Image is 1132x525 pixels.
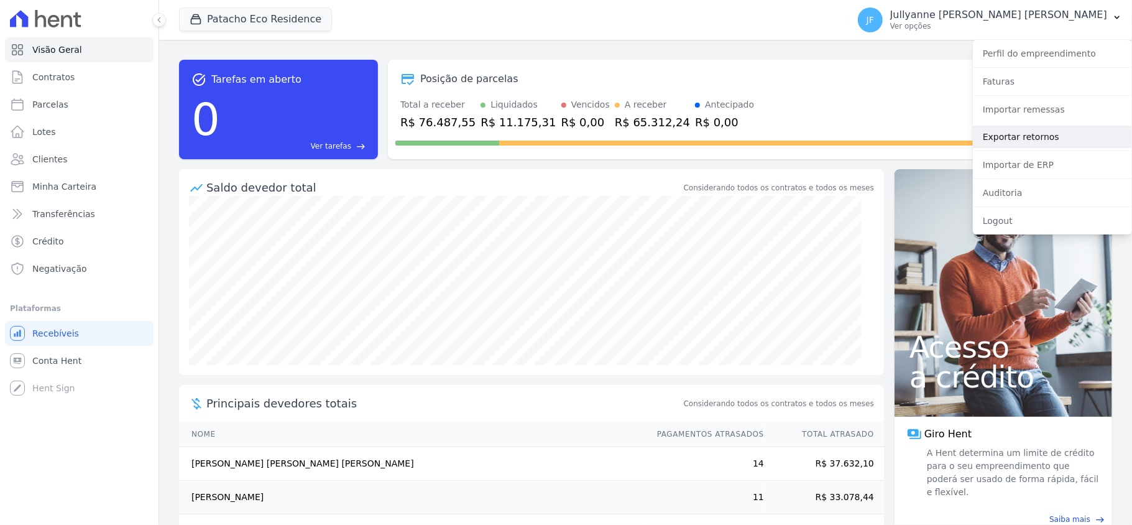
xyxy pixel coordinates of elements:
[206,395,681,412] span: Principais devedores totais
[490,98,538,111] div: Liquidados
[5,202,154,226] a: Transferências
[32,126,56,138] span: Lotes
[571,98,610,111] div: Vencidos
[32,327,79,340] span: Recebíveis
[1095,515,1105,524] span: east
[645,422,765,447] th: Pagamentos Atrasados
[32,208,95,220] span: Transferências
[645,447,765,481] td: 14
[5,321,154,346] a: Recebíveis
[5,65,154,90] a: Contratos
[179,447,645,481] td: [PERSON_NAME] [PERSON_NAME] [PERSON_NAME]
[211,72,301,87] span: Tarefas em aberto
[5,256,154,281] a: Negativação
[32,153,67,165] span: Clientes
[5,348,154,373] a: Conta Hent
[10,301,149,316] div: Plataformas
[924,427,972,442] span: Giro Hent
[400,98,476,111] div: Total a receber
[400,114,476,131] div: R$ 76.487,55
[32,44,82,56] span: Visão Geral
[973,154,1132,176] a: Importar de ERP
[179,422,645,447] th: Nome
[973,70,1132,93] a: Faturas
[420,72,518,86] div: Posição de parcelas
[32,262,87,275] span: Negativação
[645,481,765,514] td: 11
[973,42,1132,65] a: Perfil do empreendimento
[765,422,884,447] th: Total Atrasado
[32,355,81,367] span: Conta Hent
[179,481,645,514] td: [PERSON_NAME]
[765,481,884,514] td: R$ 33.078,44
[973,182,1132,204] a: Auditoria
[1049,514,1090,525] span: Saiba mais
[5,229,154,254] a: Crédito
[973,98,1132,121] a: Importar remessas
[5,37,154,62] a: Visão Geral
[684,398,874,409] span: Considerando todos os contratos e todos os meses
[191,72,206,87] span: task_alt
[179,7,332,31] button: Patacho Eco Residence
[561,114,610,131] div: R$ 0,00
[909,362,1097,392] span: a crédito
[32,71,75,83] span: Contratos
[206,179,681,196] div: Saldo devedor total
[5,92,154,117] a: Parcelas
[32,180,96,193] span: Minha Carteira
[973,126,1132,148] a: Exportar retornos
[973,210,1132,232] a: Logout
[481,114,556,131] div: R$ 11.175,31
[32,98,68,111] span: Parcelas
[890,9,1107,21] p: Jullyanne [PERSON_NAME] [PERSON_NAME]
[902,514,1105,525] a: Saiba mais east
[5,174,154,199] a: Minha Carteira
[5,119,154,144] a: Lotes
[765,447,884,481] td: R$ 37.632,10
[225,141,366,152] a: Ver tarefas east
[695,114,754,131] div: R$ 0,00
[909,332,1097,362] span: Acesso
[356,142,366,151] span: east
[867,16,874,24] span: JF
[848,2,1132,37] button: JF Jullyanne [PERSON_NAME] [PERSON_NAME] Ver opções
[705,98,754,111] div: Antecipado
[615,114,690,131] div: R$ 65.312,24
[625,98,667,111] div: A receber
[5,147,154,172] a: Clientes
[32,235,64,248] span: Crédito
[311,141,351,152] span: Ver tarefas
[924,447,1100,499] span: A Hent determina um limite de crédito para o seu empreendimento que poderá ser usado de forma ráp...
[684,182,874,193] div: Considerando todos os contratos e todos os meses
[191,87,220,152] div: 0
[890,21,1107,31] p: Ver opções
